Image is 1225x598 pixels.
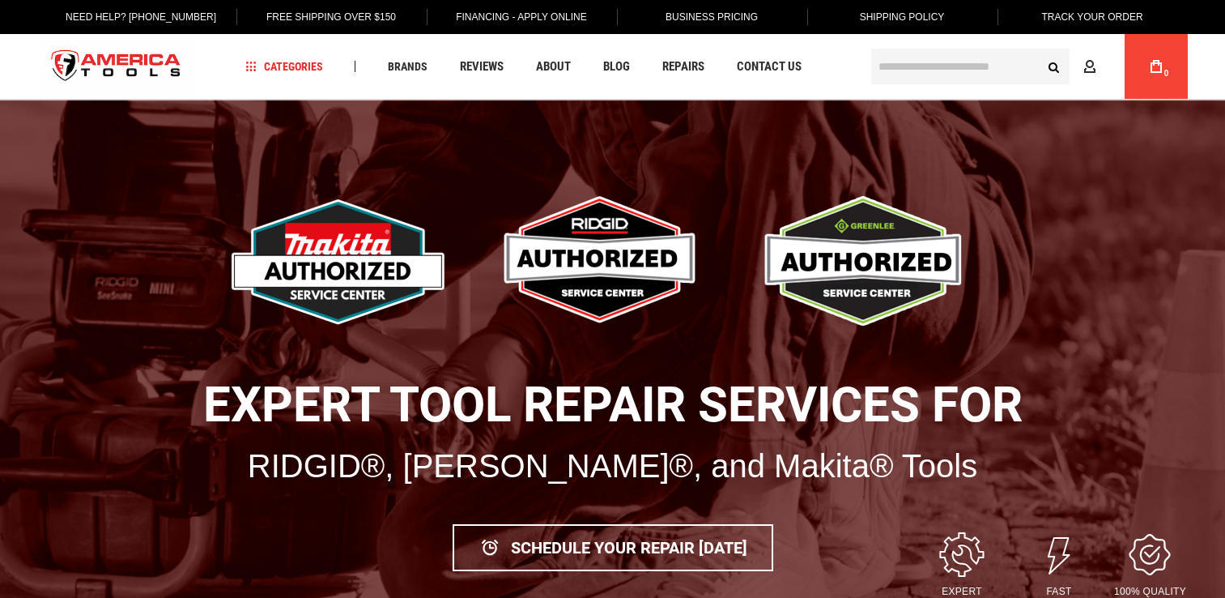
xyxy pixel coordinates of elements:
[238,56,330,78] a: Categories
[381,56,435,78] a: Brands
[38,36,195,97] img: America Tools
[603,61,630,73] span: Blog
[655,56,712,78] a: Repairs
[729,56,809,78] a: Contact Us
[453,524,773,571] a: Schedule Your Repair [DATE]
[741,181,995,342] img: Service Banner
[476,181,730,342] img: Service Banner
[453,56,511,78] a: Reviews
[1164,69,1169,78] span: 0
[596,56,637,78] a: Blog
[737,61,802,73] span: Contact Us
[662,61,704,73] span: Repairs
[69,440,1156,492] p: RIDGID®, [PERSON_NAME]®, and Makita® Tools
[38,36,195,97] a: store logo
[1141,34,1172,99] a: 0
[245,61,323,72] span: Categories
[69,378,1156,432] h1: Expert Tool Repair Services for
[388,61,427,72] span: Brands
[860,11,945,23] span: Shipping Policy
[529,56,578,78] a: About
[1039,51,1070,82] button: Search
[460,61,504,73] span: Reviews
[536,61,571,73] span: About
[231,181,466,342] img: Service Banner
